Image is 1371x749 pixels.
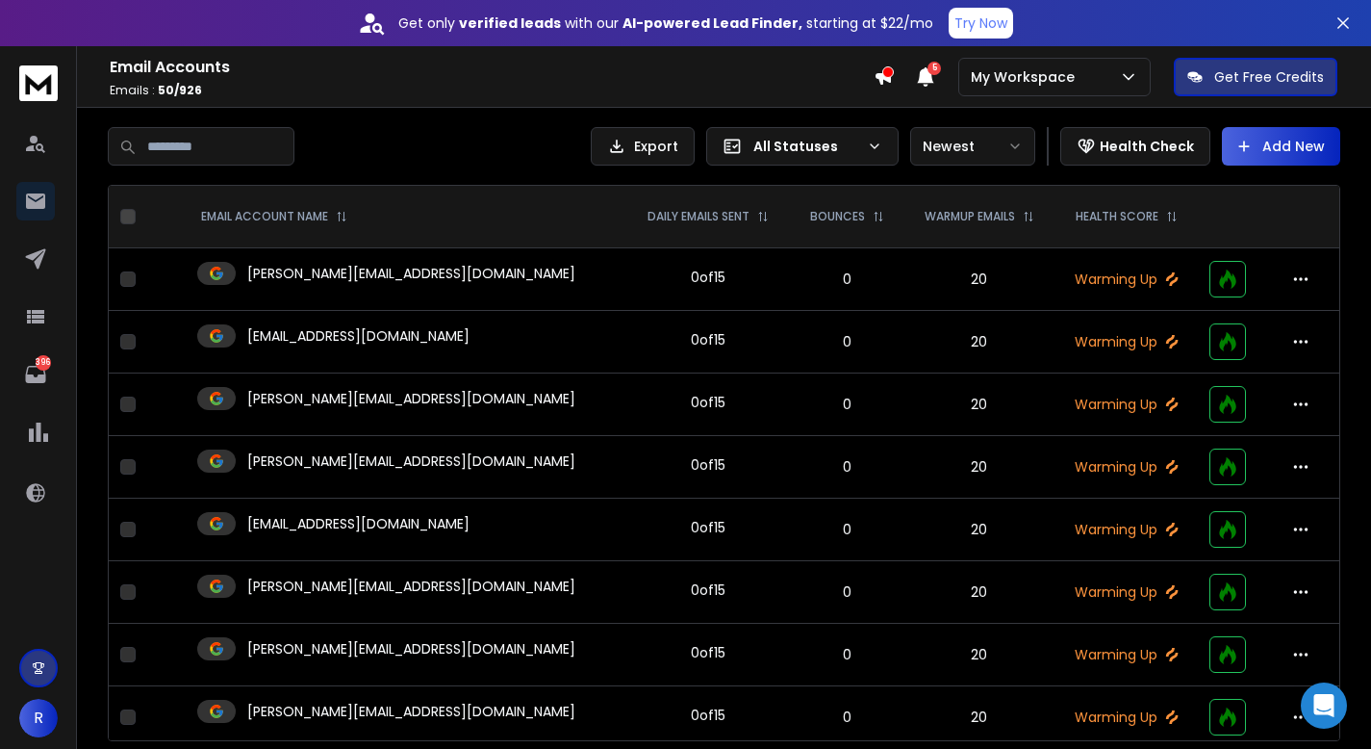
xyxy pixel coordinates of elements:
p: Get only with our starting at $22/mo [398,13,933,33]
p: 396 [36,355,51,371]
p: Health Check [1100,137,1194,156]
div: 0 of 15 [691,268,725,287]
p: Warming Up [1067,457,1187,477]
p: [PERSON_NAME][EMAIL_ADDRESS][DOMAIN_NAME] [247,577,575,596]
div: 0 of 15 [691,518,725,537]
p: Warming Up [1067,645,1187,664]
p: [PERSON_NAME][EMAIL_ADDRESS][DOMAIN_NAME] [247,389,575,408]
div: 0 of 15 [691,706,725,725]
p: [EMAIL_ADDRESS][DOMAIN_NAME] [247,326,470,346]
p: Warming Up [1067,332,1187,351]
p: Emails : [110,83,874,98]
p: 0 [802,457,893,477]
span: 50 / 926 [158,82,202,98]
div: 0 of 15 [691,330,725,349]
p: WARMUP EMAILS [925,209,1015,224]
div: 0 of 15 [691,393,725,412]
p: Try Now [954,13,1007,33]
p: Warming Up [1067,520,1187,539]
strong: verified leads [459,13,561,33]
p: 0 [802,582,893,602]
div: 0 of 15 [691,455,725,475]
div: 0 of 15 [691,643,725,662]
div: EMAIL ACCOUNT NAME [201,209,347,224]
button: Add New [1222,127,1340,166]
span: 5 [927,62,941,75]
p: [PERSON_NAME][EMAIL_ADDRESS][DOMAIN_NAME] [247,702,575,721]
strong: AI-powered Lead Finder, [622,13,802,33]
p: My Workspace [971,67,1082,87]
img: logo [19,65,58,101]
p: Warming Up [1067,708,1187,727]
div: Open Intercom Messenger [1301,683,1347,729]
p: BOUNCES [810,209,865,224]
p: [PERSON_NAME][EMAIL_ADDRESS][DOMAIN_NAME] [247,264,575,283]
p: Warming Up [1067,270,1187,289]
button: Try Now [949,8,1013,39]
p: [PERSON_NAME][EMAIL_ADDRESS][DOMAIN_NAME] [247,452,575,471]
td: 20 [903,561,1054,624]
td: 20 [903,248,1054,311]
button: R [19,699,58,737]
p: All Statuses [753,137,859,156]
p: HEALTH SCORE [1076,209,1158,224]
button: Export [591,127,695,166]
p: Warming Up [1067,395,1187,414]
p: 0 [802,332,893,351]
p: 0 [802,520,893,539]
p: DAILY EMAILS SENT [647,209,749,224]
div: 0 of 15 [691,581,725,600]
p: Get Free Credits [1214,67,1324,87]
button: Get Free Credits [1174,58,1337,96]
button: Health Check [1060,127,1210,166]
p: [PERSON_NAME][EMAIL_ADDRESS][DOMAIN_NAME] [247,639,575,659]
td: 20 [903,624,1054,686]
p: 0 [802,708,893,727]
p: 0 [802,270,893,289]
p: [EMAIL_ADDRESS][DOMAIN_NAME] [247,514,470,533]
p: 0 [802,395,893,414]
td: 20 [903,436,1054,499]
td: 20 [903,311,1054,374]
td: 20 [903,686,1054,749]
td: 20 [903,499,1054,561]
td: 20 [903,374,1054,436]
button: Newest [910,127,1035,166]
a: 396 [16,355,55,394]
p: Warming Up [1067,582,1187,602]
p: 0 [802,645,893,664]
h1: Email Accounts [110,56,874,79]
